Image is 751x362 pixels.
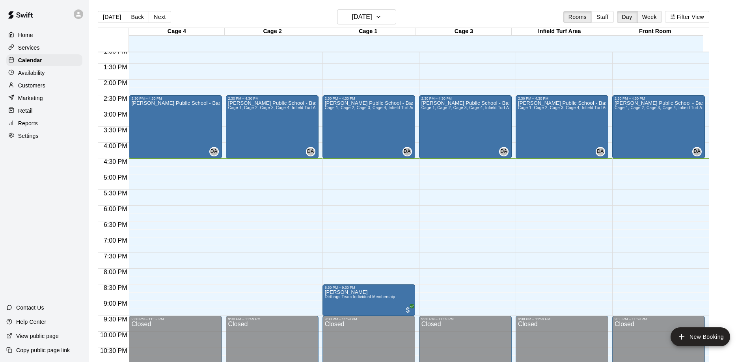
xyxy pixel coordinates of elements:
div: Dillon Atkinson [499,147,509,156]
div: 9:30 PM – 11:59 PM [131,317,219,321]
span: DA [307,148,314,156]
span: DA [211,148,217,156]
div: 2:30 PM – 4:30 PM: Latta Public School - Baseball/Softball Practices [129,95,222,158]
button: Next [149,11,171,23]
span: 5:30 PM [102,190,129,197]
a: Retail [6,105,82,117]
div: Infield Turf Area [512,28,608,35]
span: Dirtbags Team Individual Membership [325,295,395,299]
span: 9:00 PM [102,300,129,307]
button: Week [637,11,662,23]
button: [DATE] [337,9,396,24]
span: 6:30 PM [102,221,129,228]
span: Cage 1, Cage 2, Cage 3, Cage 4, Infield Turf Area, Front Room [325,106,443,110]
div: Marketing [6,92,82,104]
div: Dillon Atkinson [209,147,219,156]
button: [DATE] [98,11,126,23]
span: Cage 1, Cage 2, Cage 3, Cage 4, Infield Turf Area, Front Room [228,106,347,110]
span: Dillon Atkinson [695,147,702,156]
div: 2:30 PM – 4:30 PM: Latta Public School - Baseball/Softball Practices [516,95,608,158]
div: 2:30 PM – 4:30 PM [228,97,316,100]
div: Dillon Atkinson [692,147,702,156]
span: Cage 1, Cage 2, Cage 3, Cage 4, Infield Turf Area, Front Room [421,106,540,110]
span: DA [404,148,410,156]
span: DA [597,148,604,156]
span: Dillon Atkinson [406,147,412,156]
div: 2:30 PM – 4:30 PM [325,97,413,100]
div: 2:30 PM – 4:30 PM: Latta Public School - Baseball/Softball Practices [226,95,319,158]
h6: [DATE] [352,11,372,22]
div: 2:30 PM – 4:30 PM: Latta Public School - Baseball/Softball Practices [612,95,705,158]
button: add [671,327,730,346]
div: 2:30 PM – 4:30 PM [421,97,509,100]
p: View public page [16,332,59,340]
div: Cage 3 [416,28,512,35]
span: 5:00 PM [102,174,129,181]
a: Home [6,29,82,41]
button: Filter View [665,11,709,23]
span: 3:30 PM [102,127,129,134]
div: 2:30 PM – 4:30 PM: Latta Public School - Baseball/Softball Practices [419,95,512,158]
span: 7:30 PM [102,253,129,260]
p: Home [18,31,33,39]
p: Marketing [18,94,43,102]
a: Availability [6,67,82,79]
div: Cage 1 [320,28,416,35]
div: 9:30 PM – 11:59 PM [228,317,316,321]
span: All customers have paid [404,306,412,314]
div: Cage 2 [225,28,321,35]
span: 3:00 PM [102,111,129,118]
span: Dillon Atkinson [599,147,605,156]
p: Reports [18,119,38,127]
div: Front Room [607,28,703,35]
span: 1:30 PM [102,64,129,71]
div: 2:30 PM – 4:30 PM [615,97,703,100]
p: Services [18,44,40,52]
div: Dillon Atkinson [403,147,412,156]
p: Calendar [18,56,42,64]
span: DA [693,148,700,156]
p: Copy public page link [16,346,70,354]
div: 9:30 PM – 11:59 PM [518,317,606,321]
div: 2:30 PM – 4:30 PM [518,97,606,100]
span: 8:00 PM [102,269,129,275]
span: 9:30 PM [102,316,129,323]
div: 8:30 PM – 9:30 PM [325,286,413,290]
a: Services [6,42,82,54]
div: Cage 4 [129,28,225,35]
button: Day [617,11,637,23]
div: 9:30 PM – 11:59 PM [325,317,413,321]
span: 2:00 PM [102,80,129,86]
span: 4:30 PM [102,158,129,165]
p: Availability [18,69,45,77]
p: Customers [18,82,45,89]
span: 4:00 PM [102,143,129,149]
a: Reports [6,117,82,129]
button: Staff [591,11,614,23]
span: Dillon Atkinson [212,147,219,156]
span: Dillon Atkinson [309,147,315,156]
a: Customers [6,80,82,91]
span: DA [500,148,507,156]
p: Retail [18,107,33,115]
span: 8:30 PM [102,284,129,291]
div: 9:30 PM – 11:59 PM [421,317,509,321]
button: Rooms [563,11,592,23]
a: Settings [6,130,82,142]
div: 8:30 PM – 9:30 PM: Krislynd Hayes [322,284,415,316]
span: Cage 1, Cage 2, Cage 3, Cage 4, Infield Turf Area, Front Room [518,106,636,110]
p: Settings [18,132,39,140]
span: 6:00 PM [102,206,129,212]
span: 10:30 PM [98,347,129,354]
div: Dillon Atkinson [596,147,605,156]
a: Calendar [6,54,82,66]
div: Dillon Atkinson [306,147,315,156]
